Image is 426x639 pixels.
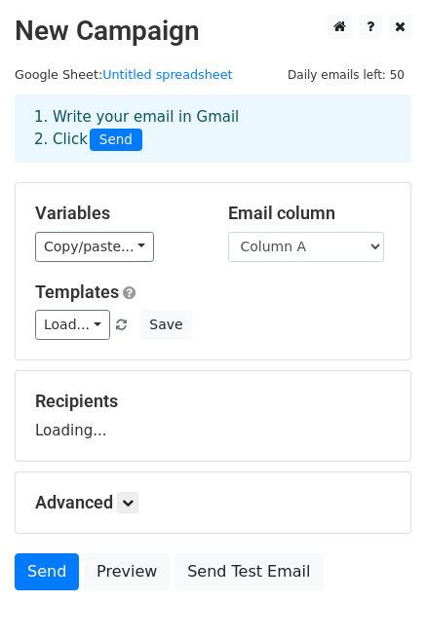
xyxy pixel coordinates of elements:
[84,553,170,590] a: Preview
[35,310,110,340] a: Load...
[35,391,391,412] h5: Recipients
[19,106,407,151] div: 1. Write your email in Gmail 2. Click
[35,203,199,224] h5: Variables
[35,391,391,441] div: Loading...
[228,203,392,224] h5: Email column
[102,67,232,82] a: Untitled spreadsheet
[281,67,411,82] a: Daily emails left: 50
[15,15,411,48] h2: New Campaign
[140,310,191,340] button: Save
[35,492,391,513] h5: Advanced
[174,553,323,590] a: Send Test Email
[15,553,79,590] a: Send
[35,232,154,262] a: Copy/paste...
[15,67,233,82] small: Google Sheet:
[281,64,411,86] span: Daily emails left: 50
[90,129,142,152] span: Send
[35,282,119,302] a: Templates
